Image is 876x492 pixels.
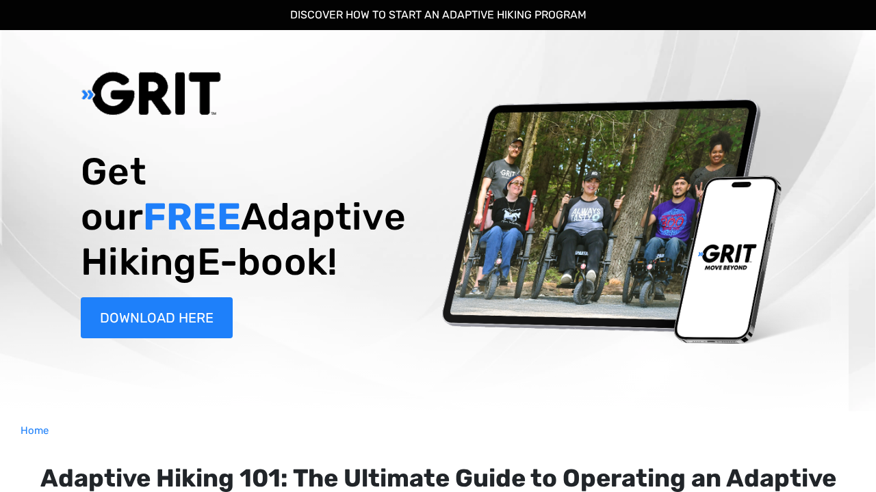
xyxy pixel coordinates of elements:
img: grit-logo [81,71,222,116]
span: Home [21,424,49,437]
a: DOWNLOAD HERE [81,297,233,338]
a: Home [21,423,49,439]
strong: FREE [143,195,241,239]
span: E-book! [197,240,338,284]
h1: Get our Adaptive Hiking [81,150,422,285]
img: banner image [438,99,835,344]
nav: Breadcrumb [21,423,855,439]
